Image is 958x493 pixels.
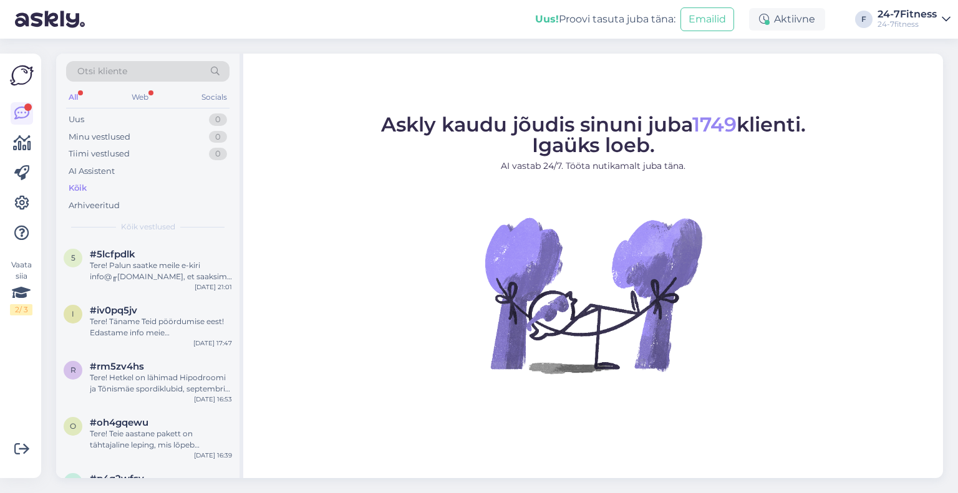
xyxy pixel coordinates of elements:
[535,13,559,25] b: Uus!
[70,477,76,487] span: p
[69,131,130,143] div: Minu vestlused
[69,165,115,178] div: AI Assistent
[692,112,737,136] span: 1749
[680,7,734,31] button: Emailid
[195,282,232,292] div: [DATE] 21:01
[69,182,87,194] div: Kõik
[90,260,232,282] div: Tere! Palun saatke meile e-kiri info@╓[DOMAIN_NAME], et saaksime üle kontrollida, milles viga või...
[72,309,74,318] span: i
[194,395,232,404] div: [DATE] 16:53
[855,11,873,28] div: F
[209,131,227,143] div: 0
[90,473,144,484] span: #p4q2wfsv
[878,19,937,29] div: 24-7fitness
[878,9,951,29] a: 24-7Fitness24-7fitness
[194,451,232,460] div: [DATE] 16:39
[10,64,34,87] img: Askly Logo
[90,372,232,395] div: Tere! Hetkel on lähimad Hipodroomi ja Tõnismäe spordiklubid, septembris avatakse uus klubi Koplis...
[90,428,232,451] div: Tere! Teie aastane pakett on tähtajaline leping, mis lõpeb automaatselt tähtaja saabumisega ega p...
[749,8,825,31] div: Aktiivne
[209,113,227,126] div: 0
[193,338,232,348] div: [DATE] 17:47
[535,12,675,27] div: Proovi tasuta juba täna:
[66,89,80,105] div: All
[69,113,84,126] div: Uus
[70,365,76,375] span: r
[90,305,137,316] span: #iv0pq5jv
[481,183,705,407] img: No Chat active
[121,221,175,232] span: Kõik vestlused
[199,89,230,105] div: Socials
[878,9,937,19] div: 24-7Fitness
[90,361,144,372] span: #rm5zv4hs
[10,259,32,315] div: Vaata siia
[381,112,806,157] span: Askly kaudu jõudis sinuni juba klienti. Igaüks loeb.
[69,148,130,160] div: Tiimi vestlused
[90,417,148,428] span: #oh4gqewu
[10,304,32,315] div: 2 / 3
[90,316,232,338] div: Tere! Täname Teid pöördumise eest! Edastame info meie hooldusmeeskonnale, kes saab [GEOGRAPHIC_DA...
[381,160,806,173] p: AI vastab 24/7. Tööta nutikamalt juba täna.
[129,89,151,105] div: Web
[90,249,135,260] span: #5lcfpdlk
[71,253,75,262] span: 5
[69,199,120,212] div: Arhiveeritud
[70,421,76,431] span: o
[209,148,227,160] div: 0
[77,65,127,78] span: Otsi kliente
